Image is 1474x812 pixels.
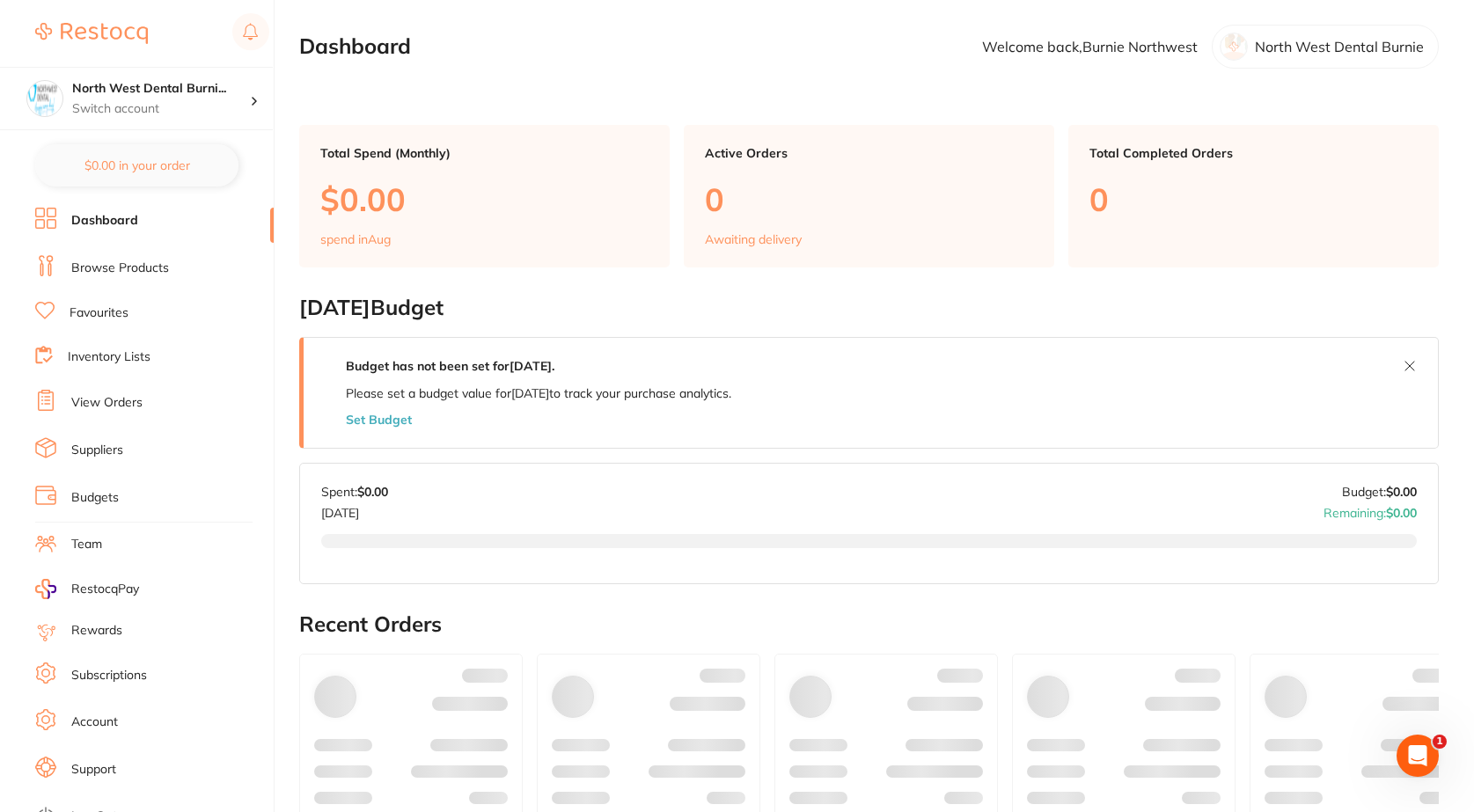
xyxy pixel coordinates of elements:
iframe: Intercom live chat [1397,735,1439,777]
strong: $0.00 [1386,484,1417,500]
a: Active Orders0Awaiting delivery [684,125,1054,267]
a: RestocqPay [35,579,139,599]
h2: Dashboard [299,34,411,59]
p: spend in Aug [320,232,391,246]
p: Budget: [1342,485,1417,499]
a: Subscriptions [71,667,147,684]
span: 1 [1433,735,1447,749]
h4: North West Dental Burnie [72,80,250,98]
a: Suppliers [71,442,123,459]
a: Total Spend (Monthly)$0.00spend inAug [299,125,670,267]
strong: Budget has not been set for [DATE] . [346,358,554,374]
img: North West Dental Burnie [27,81,62,116]
p: 0 [705,181,1033,217]
strong: $0.00 [357,484,388,500]
p: Spent: [321,485,388,499]
button: Set Budget [346,413,412,427]
a: Budgets [71,489,119,507]
h2: Recent Orders [299,612,1439,637]
a: View Orders [71,394,143,412]
a: Rewards [71,622,122,640]
a: Support [71,761,116,779]
span: RestocqPay [71,581,139,598]
img: Restocq Logo [35,23,148,44]
a: Favourites [70,304,128,322]
p: Active Orders [705,146,1033,160]
p: Total Spend (Monthly) [320,146,649,160]
p: Please set a budget value for [DATE] to track your purchase analytics. [346,386,731,400]
p: $0.00 [320,181,649,217]
button: $0.00 in your order [35,144,238,187]
h2: [DATE] Budget [299,296,1439,320]
a: Inventory Lists [68,348,150,366]
a: Team [71,536,102,553]
a: Total Completed Orders0 [1068,125,1439,267]
p: Switch account [72,100,250,118]
p: Total Completed Orders [1089,146,1418,160]
a: Browse Products [71,260,169,277]
p: North West Dental Burnie [1255,39,1424,55]
p: [DATE] [321,499,388,520]
p: Remaining: [1324,499,1417,520]
strong: $0.00 [1386,505,1417,521]
a: Account [71,713,118,731]
p: Welcome back, Burnie Northwest [982,39,1198,55]
a: Restocq Logo [35,13,148,54]
p: Awaiting delivery [705,232,802,246]
p: 0 [1089,181,1418,217]
a: Dashboard [71,212,138,230]
img: RestocqPay [35,579,56,599]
